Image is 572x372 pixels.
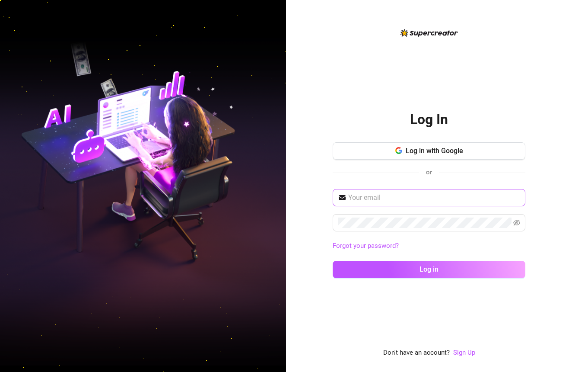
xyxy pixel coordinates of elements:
h2: Log In [410,111,448,128]
span: Don't have an account? [383,348,450,358]
a: Sign Up [453,348,475,358]
a: Forgot your password? [333,242,399,250]
a: Forgot your password? [333,241,525,251]
span: eye-invisible [513,219,520,226]
button: Log in [333,261,525,278]
input: Your email [348,192,520,203]
span: Log in with Google [406,147,463,155]
img: logo-BBDzfeDw.svg [400,29,458,37]
span: Log in [419,265,439,273]
span: or [426,168,432,176]
button: Log in with Google [333,142,525,160]
a: Sign Up [453,349,475,356]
